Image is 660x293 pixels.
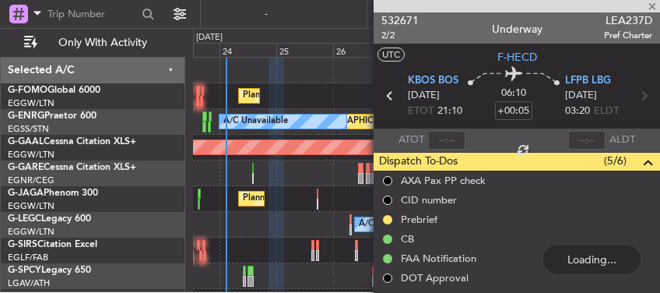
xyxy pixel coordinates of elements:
[8,240,37,249] span: G-SIRS
[565,104,590,119] span: 03:20
[8,86,100,95] a: G-FOMOGlobal 6000
[243,187,488,210] div: Planned Maint [GEOGRAPHIC_DATA] ([GEOGRAPHIC_DATA])
[276,43,333,57] div: 25
[8,240,97,249] a: G-SIRSCitation Excel
[8,111,97,121] a: G-ENRGPraetor 600
[398,132,424,148] span: ATOT
[408,73,458,89] span: KBOS BOS
[8,97,54,109] a: EGGW/LTN
[8,252,48,263] a: EGLF/FAB
[565,73,611,89] span: LFPB LBG
[381,12,419,29] span: 532671
[401,213,437,226] div: Prebrief
[8,149,54,161] a: EGGW/LTN
[543,245,641,274] div: Loading...
[609,132,635,148] span: ALDT
[8,189,98,198] a: G-JAGAPhenom 300
[401,232,414,245] div: CB
[8,175,54,186] a: EGNR/CEG
[47,2,137,26] input: Trip Number
[8,163,136,172] a: G-GARECessna Citation XLS+
[379,153,458,171] span: Dispatch To-Dos
[492,21,542,37] div: Underway
[219,43,276,57] div: 24
[243,110,499,133] div: Unplanned Maint [GEOGRAPHIC_DATA] ([GEOGRAPHIC_DATA])
[8,200,54,212] a: EGGW/LTN
[8,214,91,224] a: G-LEGCLegacy 600
[604,12,652,29] span: LEA237D
[401,252,476,265] div: FAA Notification
[8,137,44,146] span: G-GAAL
[497,49,537,65] span: F-HECD
[594,104,619,119] span: ELDT
[401,174,486,187] div: AXA Pax PP check
[8,123,49,135] a: EGSS/STN
[8,137,136,146] a: G-GAALCessna Citation XLS+
[8,226,54,238] a: EGGW/LTN
[408,104,434,119] span: ETOT
[196,31,223,44] div: [DATE]
[565,88,597,104] span: [DATE]
[40,37,164,48] span: Only With Activity
[377,48,405,62] button: UTC
[401,271,469,284] div: DOT Approval
[8,189,44,198] span: G-JAGA
[359,213,612,236] div: A/C Unavailable [GEOGRAPHIC_DATA] ([GEOGRAPHIC_DATA])
[243,84,488,108] div: Planned Maint [GEOGRAPHIC_DATA] ([GEOGRAPHIC_DATA])
[501,86,526,101] span: 06:10
[8,277,50,289] a: LGAV/ATH
[223,110,288,133] div: A/C Unavailable
[381,29,419,42] span: 2/2
[8,111,44,121] span: G-ENRG
[437,104,462,119] span: 21:10
[8,266,41,275] span: G-SPCY
[401,193,457,207] div: CID number
[333,43,390,57] div: 26
[8,266,91,275] a: G-SPCYLegacy 650
[17,30,169,55] button: Only With Activity
[604,153,627,169] span: (5/6)
[8,163,44,172] span: G-GARE
[8,214,41,224] span: G-LEGC
[8,86,47,95] span: G-FOMO
[408,88,440,104] span: [DATE]
[604,29,652,42] span: Pref Charter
